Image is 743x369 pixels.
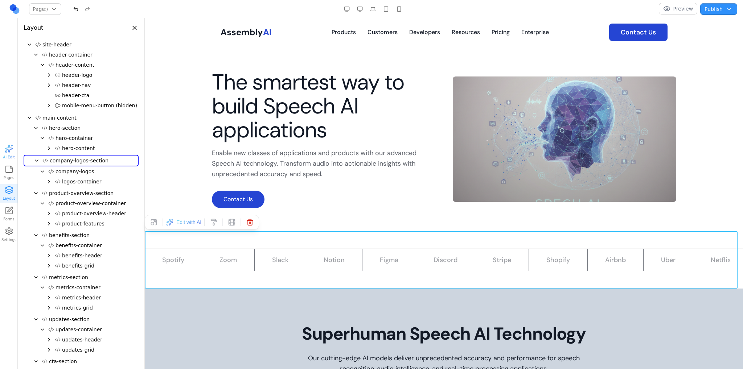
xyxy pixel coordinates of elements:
[308,59,531,184] img: AssemblyAI Speech AI technology visualization
[39,356,139,366] button: cta-section
[52,345,139,355] button: updates-grid
[34,158,40,163] button: Collapse
[159,231,215,253] div: Notion
[45,60,139,70] button: header-content
[107,231,159,253] div: Slack
[380,3,392,15] button: Tablet
[131,24,139,32] button: Close panel
[62,304,93,311] span: metrics-grid
[45,133,139,143] button: hero-container
[50,157,108,164] span: company-logos-section
[39,230,139,240] button: benefits-section
[39,272,139,282] button: metrics-section
[62,294,101,301] span: metrics-header
[341,3,353,15] button: Desktop Wide
[49,232,90,239] span: benefits-section
[440,231,496,253] div: Airbnb
[40,156,138,166] button: company-logos-section
[24,24,43,32] h3: Layout
[62,92,89,99] span: header-cta
[56,134,93,142] span: hero-container
[62,262,94,269] span: benefits-grid
[45,240,139,250] button: benefits-container
[67,306,531,327] h2: Superhuman Speech AI Technology
[52,261,139,271] button: benefits-grid
[52,177,139,187] button: logos-container
[32,113,139,123] button: main-content
[46,305,52,311] button: Expand
[33,274,39,280] button: Collapse
[39,314,139,324] button: updates-section
[166,219,201,226] button: Edit with AI
[33,232,39,238] button: Collapse
[40,135,45,141] button: Collapse
[45,166,139,177] button: company-logos
[46,263,52,269] button: Expand
[33,358,39,364] button: Collapse
[52,90,139,100] button: header-cta
[46,72,52,78] button: Expand
[62,102,137,109] span: mobile-menu-button (hidden)
[33,190,39,196] button: Collapse
[46,253,52,258] button: Expand
[46,221,52,227] button: Expand
[328,231,382,253] div: Stripe
[45,198,139,208] button: product-overview-container
[52,219,139,229] button: product-features
[393,3,405,15] button: Mobile
[382,231,440,253] div: Shopify
[3,154,15,160] span: AI Edit
[46,82,52,88] button: Expand
[52,100,140,111] button: mobile-menu-button (hidden)
[62,210,126,217] span: product-overview-header
[56,61,94,69] span: header-content
[26,42,32,47] button: Collapse
[52,293,139,303] button: metrics-header
[62,178,102,185] span: logos-container
[62,252,102,259] span: benefits-header
[29,3,61,15] button: Page:/
[145,18,743,369] iframe: Preview
[49,274,88,281] span: metrics-section
[46,103,52,108] button: Expand
[32,40,139,50] button: site-header
[45,324,139,335] button: updates-container
[46,337,52,343] button: Expand
[40,169,45,174] button: Collapse
[40,242,45,248] button: Collapse
[52,143,139,153] button: hero-content
[55,231,107,253] div: Zoom
[62,220,104,227] span: product-features
[49,190,114,197] span: product-overview-section
[546,231,601,253] div: Netflix
[52,208,139,219] button: product-overview-header
[46,295,52,300] button: Expand
[62,336,102,343] span: updates-header
[46,211,52,216] button: Expand
[367,3,379,15] button: Laptop
[62,346,94,353] span: updates-grid
[56,200,126,207] span: product-overview-container
[659,3,698,14] button: Preview
[40,327,45,332] button: Collapse
[39,123,139,133] button: hero-section
[496,231,546,253] div: Uber
[46,179,52,184] button: Expand
[52,250,139,261] button: benefits-header
[56,242,102,249] span: benefits-container
[49,51,93,58] span: header-container
[56,168,94,175] span: company-logos
[62,82,91,89] span: header-nav
[52,80,139,90] button: header-nav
